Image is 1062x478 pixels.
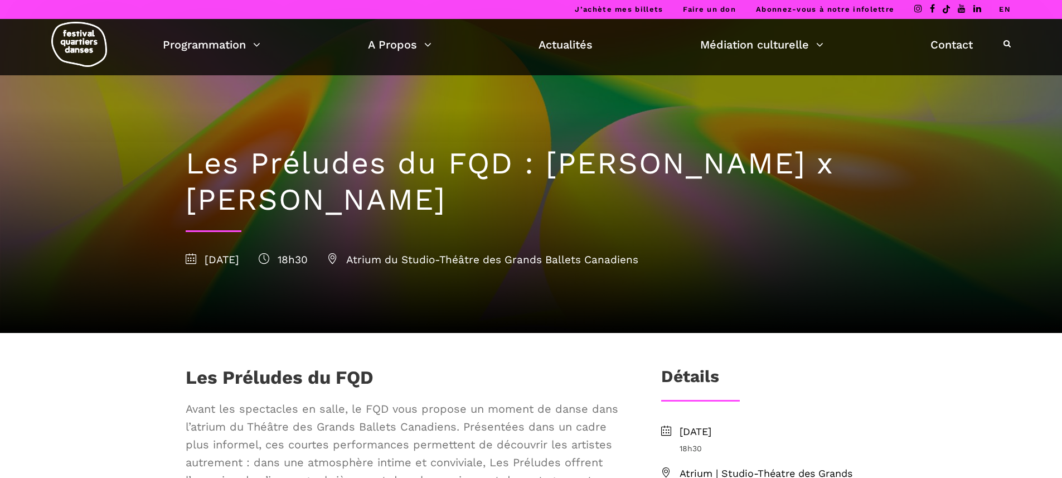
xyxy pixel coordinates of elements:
[661,366,719,394] h3: Détails
[680,442,877,455] span: 18h30
[680,424,877,440] span: [DATE]
[999,5,1011,13] a: EN
[163,35,260,54] a: Programmation
[259,253,308,266] span: 18h30
[186,253,239,266] span: [DATE]
[186,146,877,218] h1: Les Préludes du FQD : [PERSON_NAME] x [PERSON_NAME]
[683,5,736,13] a: Faire un don
[930,35,973,54] a: Contact
[756,5,894,13] a: Abonnez-vous à notre infolettre
[327,253,638,266] span: Atrium du Studio-Théâtre des Grands Ballets Canadiens
[368,35,431,54] a: A Propos
[700,35,823,54] a: Médiation culturelle
[539,35,593,54] a: Actualités
[575,5,663,13] a: J’achète mes billets
[186,366,374,394] h1: Les Préludes du FQD
[51,22,107,67] img: logo-fqd-med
